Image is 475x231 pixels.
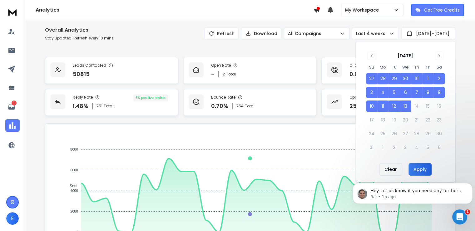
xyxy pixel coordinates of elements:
[45,26,115,34] h1: Overall Analytics
[96,104,102,109] span: 751
[183,57,317,84] a: Open Rate-2Total
[424,7,460,13] p: Get Free Credits
[377,100,388,112] button: 11
[379,163,402,176] button: Clear
[422,64,433,70] th: Friday
[388,73,400,84] button: 29
[45,36,115,41] p: Stay updated! Refresh every 10 mins.
[435,51,443,60] button: Go to next month
[322,89,455,116] a: Opportunities25$2500
[345,7,381,13] p: My Workspace
[349,63,369,68] p: Click Rate
[411,4,464,16] button: Get Free Credits
[422,87,433,98] button: 8
[223,72,225,77] span: 2
[400,87,411,98] button: 6
[73,95,93,100] p: Reply Rate
[322,57,455,84] a: Click Rate0.00%0 Total
[356,30,388,37] p: Last 4 weeks
[45,57,178,84] a: Leads Contacted50815
[411,64,422,70] th: Thursday
[433,64,445,70] th: Saturday
[70,147,78,151] tspan: 8000
[398,53,413,59] div: [DATE]
[211,102,228,110] p: 0.70 %
[73,102,88,110] p: 1.48 %
[211,95,235,100] p: Bounce Rate
[217,30,235,37] p: Refresh
[377,64,388,70] th: Monday
[12,100,17,105] p: 1
[6,212,19,225] button: E
[241,27,281,40] button: Download
[70,189,78,192] tspan: 4000
[36,6,314,14] h1: Analytics
[73,70,90,79] p: 50815
[349,102,357,110] p: 25
[388,64,400,70] th: Tuesday
[366,100,377,112] button: 10
[254,30,277,37] p: Download
[366,73,377,84] button: 27
[70,168,78,172] tspan: 6000
[367,51,376,60] button: Go to previous month
[366,87,377,98] button: 3
[236,104,244,109] span: 754
[133,94,168,101] div: 3 % positive replies
[104,104,113,109] span: Total
[366,64,377,70] th: Sunday
[5,100,18,113] a: 1
[400,73,411,84] button: 30
[465,209,470,214] span: 1
[288,30,324,37] p: All Campaigns
[401,27,455,40] button: [DATE]-[DATE]
[73,63,106,68] p: Leads Contacted
[226,72,236,77] span: Total
[377,87,388,98] button: 4
[452,209,467,224] iframe: Intercom live chat
[349,95,375,100] p: Opportunities
[411,87,422,98] button: 7
[411,73,422,84] button: 31
[388,87,400,98] button: 5
[400,64,411,70] th: Wednesday
[377,73,388,84] button: 28
[6,6,19,18] img: logo
[211,70,215,79] p: -
[70,209,78,213] tspan: 2000
[433,73,445,84] button: 2
[245,104,255,109] span: Total
[183,89,317,116] a: Bounce Rate0.70%754Total
[211,63,231,68] p: Open Rate
[204,27,239,40] button: Refresh
[350,170,475,214] iframe: Intercom notifications message
[45,89,178,116] a: Reply Rate1.48%751Total3% positive replies
[433,87,445,98] button: 9
[422,73,433,84] button: 1
[65,184,77,188] span: Sent
[400,100,411,112] button: 13
[408,163,432,176] button: Apply
[388,100,400,112] button: 12
[349,70,367,79] p: 0.00 %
